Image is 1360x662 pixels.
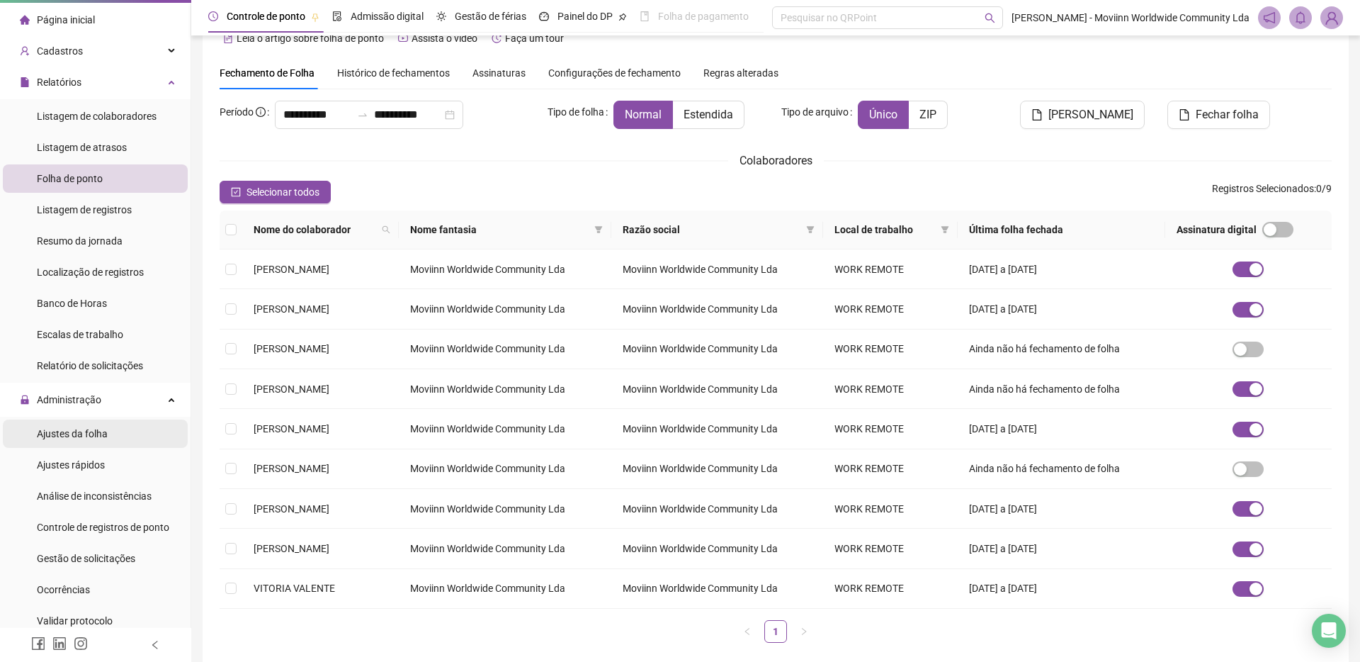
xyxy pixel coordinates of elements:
span: Folha de ponto [37,173,103,184]
span: filter [594,225,603,234]
td: Moviinn Worldwide Community Lda [399,369,611,409]
button: left [736,620,759,643]
span: Normal [625,108,662,121]
td: Moviinn Worldwide Community Lda [611,449,824,489]
span: left [150,640,160,650]
span: history [492,33,501,43]
span: Página inicial [37,14,95,26]
span: instagram [74,636,88,651]
span: Listagem de atrasos [37,142,127,153]
span: Faça um tour [505,33,564,44]
a: 1 [765,621,786,642]
span: book [640,11,650,21]
span: [PERSON_NAME] [254,463,329,474]
span: [PERSON_NAME] [254,543,329,554]
span: Nome fantasia [410,222,589,237]
span: Fechamento de Folha [220,67,314,79]
li: 1 [764,620,787,643]
span: Análise de inconsistências [37,490,152,502]
td: Moviinn Worldwide Community Lda [399,449,611,489]
td: [DATE] a [DATE] [958,289,1165,329]
span: clock-circle [208,11,218,21]
span: Validar protocolo [37,615,113,627]
span: [PERSON_NAME] [1048,106,1133,123]
span: Listagem de registros [37,204,132,215]
span: info-circle [256,107,266,117]
span: Gestão de férias [455,11,526,22]
td: Moviinn Worldwide Community Lda [611,330,824,369]
th: Última folha fechada [958,211,1165,249]
span: : 0 / 9 [1212,181,1332,203]
span: Folha de pagamento [658,11,749,22]
span: filter [591,219,606,240]
span: VITORIA VALENTE [254,583,335,594]
span: Configurações de fechamento [548,68,681,78]
td: Moviinn Worldwide Community Lda [611,249,824,289]
span: file-done [332,11,342,21]
span: search [379,219,393,240]
span: Histórico de fechamentos [337,67,450,79]
span: filter [941,225,949,234]
span: Listagem de colaboradores [37,111,157,122]
span: lock [20,395,30,405]
td: Moviinn Worldwide Community Lda [399,330,611,369]
span: left [743,627,752,636]
span: Escalas de trabalho [37,329,123,340]
span: file [1031,109,1043,120]
td: Moviinn Worldwide Community Lda [611,369,824,409]
span: Resumo da jornada [37,235,123,247]
span: Estendida [684,108,733,121]
span: Admissão digital [351,11,424,22]
span: Razão social [623,222,801,237]
span: filter [938,219,952,240]
td: WORK REMOTE [823,249,958,289]
span: Ainda não há fechamento de folha [969,343,1120,354]
td: Moviinn Worldwide Community Lda [611,569,824,609]
span: to [357,109,368,120]
td: WORK REMOTE [823,330,958,369]
span: [PERSON_NAME] [254,423,329,434]
span: pushpin [618,13,627,21]
div: Open Intercom Messenger [1312,614,1346,648]
span: right [800,627,808,636]
span: search [985,13,995,23]
span: Colaboradores [739,154,812,167]
td: Moviinn Worldwide Community Lda [399,289,611,329]
td: Moviinn Worldwide Community Lda [611,409,824,449]
span: filter [803,219,817,240]
span: Ajustes rápidos [37,459,105,471]
span: [PERSON_NAME] [254,303,329,315]
span: filter [806,225,815,234]
td: [DATE] a [DATE] [958,489,1165,529]
span: file-text [223,33,233,43]
span: bell [1294,11,1307,24]
td: [DATE] a [DATE] [958,569,1165,609]
span: Relatório de solicitações [37,360,143,371]
span: Selecionar todos [246,184,319,200]
span: home [20,15,30,25]
span: Regras alteradas [703,68,778,78]
button: [PERSON_NAME] [1020,101,1145,129]
span: Relatórios [37,77,81,88]
span: Assinatura digital [1177,222,1257,237]
span: dashboard [539,11,549,21]
span: check-square [231,187,241,197]
td: Moviinn Worldwide Community Lda [399,489,611,529]
span: Registros Selecionados [1212,183,1314,194]
li: Próxima página [793,620,815,643]
span: Ocorrências [37,584,90,595]
span: facebook [31,636,45,651]
td: [DATE] a [DATE] [958,409,1165,449]
button: Selecionar todos [220,181,331,203]
td: Moviinn Worldwide Community Lda [399,249,611,289]
span: linkedin [52,636,67,651]
td: WORK REMOTE [823,369,958,409]
td: Moviinn Worldwide Community Lda [399,529,611,568]
span: file [1179,109,1190,120]
span: sun [436,11,446,21]
span: Controle de registros de ponto [37,522,169,533]
td: WORK REMOTE [823,289,958,329]
span: Gestão de solicitações [37,553,135,564]
button: Fechar folha [1167,101,1270,129]
span: Único [869,108,897,121]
